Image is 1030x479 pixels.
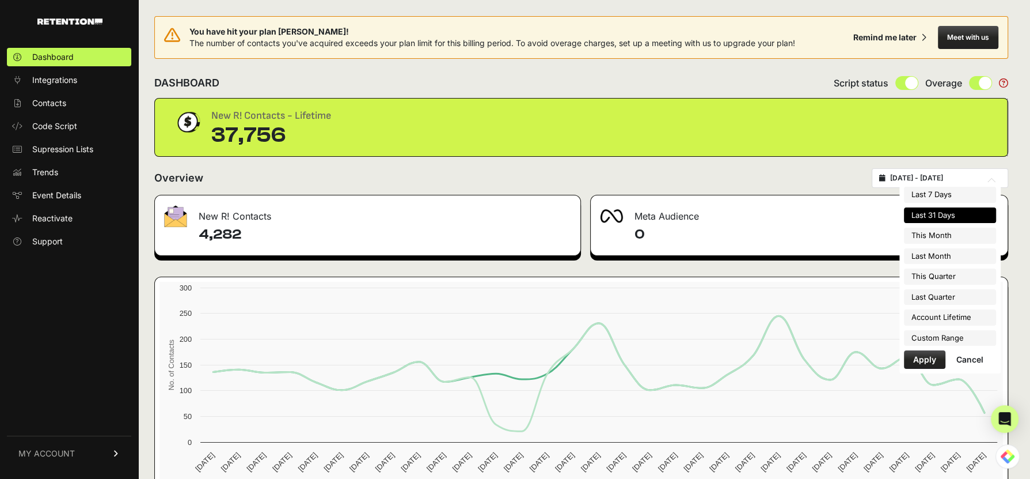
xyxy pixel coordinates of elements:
span: Event Details [32,190,81,201]
span: Dashboard [32,51,74,63]
text: [DATE] [630,451,653,473]
div: New R! Contacts [155,195,580,230]
li: Last 7 Days [904,187,996,203]
li: Last 31 Days [904,208,996,224]
img: tab_domain_overview_orange.svg [31,67,40,76]
text: [DATE] [219,451,242,473]
span: Code Script [32,120,77,132]
text: No. of Contacts [167,340,176,390]
text: 0 [188,438,192,447]
text: [DATE] [476,451,499,473]
text: [DATE] [374,451,396,473]
a: Reactivate [7,209,131,228]
text: [DATE] [785,451,807,473]
img: logo_orange.svg [18,18,28,28]
text: [DATE] [759,451,781,473]
text: [DATE] [733,451,756,473]
a: Code Script [7,117,131,135]
text: [DATE] [271,451,293,473]
text: [DATE] [297,451,319,473]
div: Domain: [DOMAIN_NAME] [30,30,127,39]
div: v 4.0.25 [32,18,56,28]
text: [DATE] [888,451,910,473]
text: [DATE] [862,451,884,473]
div: 37,756 [211,124,331,147]
text: 50 [184,412,192,421]
h4: 4,282 [199,225,571,244]
span: Script status [834,76,888,90]
text: [DATE] [965,451,987,473]
span: Supression Lists [32,144,93,155]
span: Integrations [32,74,77,86]
div: Open Intercom Messenger [991,405,1018,433]
text: 250 [180,309,192,318]
a: Integrations [7,71,131,89]
text: [DATE] [836,451,858,473]
span: Reactivate [32,213,73,224]
text: [DATE] [682,451,704,473]
text: 200 [180,335,192,344]
span: Overage [925,76,962,90]
img: fa-meta-2f981b61bb99beabf952f7030308934f19ce035c18b003e963880cc3fabeebb7.png [600,209,623,223]
span: Trends [32,167,58,178]
text: [DATE] [811,451,833,473]
li: Last Month [904,248,996,265]
span: Support [32,236,63,247]
text: [DATE] [451,451,473,473]
div: Meta Audience [591,195,1008,230]
text: [DATE] [579,451,602,473]
text: [DATE] [322,451,344,473]
li: Custom Range [904,330,996,346]
text: [DATE] [425,451,447,473]
img: Retention.com [37,18,102,25]
text: [DATE] [502,451,524,473]
span: The number of contacts you've acquired exceeds your plan limit for this billing period. To avoid ... [189,38,795,48]
a: MY ACCOUNT [7,436,131,471]
img: website_grey.svg [18,30,28,39]
a: Contacts [7,94,131,112]
li: This Quarter [904,269,996,285]
text: [DATE] [193,451,216,473]
div: Domain Overview [44,68,103,76]
text: [DATE] [939,451,961,473]
li: This Month [904,228,996,244]
div: New R! Contacts - Lifetime [211,108,331,124]
h4: 0 [634,225,999,244]
img: fa-envelope-19ae18322b30453b285274b1b8af3d052b27d846a4fbe8435d1a52b978f639a2.png [164,205,187,227]
text: [DATE] [913,451,936,473]
h2: DASHBOARD [154,75,219,91]
text: 100 [180,386,192,395]
text: 300 [180,284,192,292]
a: Event Details [7,186,131,205]
li: Account Lifetime [904,310,996,326]
text: 150 [180,361,192,369]
text: [DATE] [528,451,550,473]
li: Last Quarter [904,289,996,305]
h2: Overview [154,170,203,186]
button: Apply [904,350,945,369]
a: Dashboard [7,48,131,66]
span: Contacts [32,97,66,109]
div: Keywords by Traffic [127,68,194,76]
text: [DATE] [348,451,370,473]
text: [DATE] [399,451,421,473]
div: Remind me later [853,32,917,43]
a: Supression Lists [7,140,131,159]
span: MY ACCOUNT [18,448,75,459]
button: Meet with us [938,26,998,49]
button: Cancel [947,350,993,369]
text: [DATE] [553,451,576,473]
img: tab_keywords_by_traffic_grey.svg [115,67,124,76]
text: [DATE] [708,451,730,473]
span: You have hit your plan [PERSON_NAME]! [189,26,795,37]
a: Trends [7,163,131,182]
img: dollar-coin-05c43ed7efb7bc0c12610022525b4bbbb207c7efeef5aecc26f025e68dcafac9.png [173,108,202,137]
text: [DATE] [656,451,679,473]
text: [DATE] [605,451,627,473]
button: Remind me later [849,27,931,48]
a: Support [7,232,131,251]
text: [DATE] [245,451,267,473]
